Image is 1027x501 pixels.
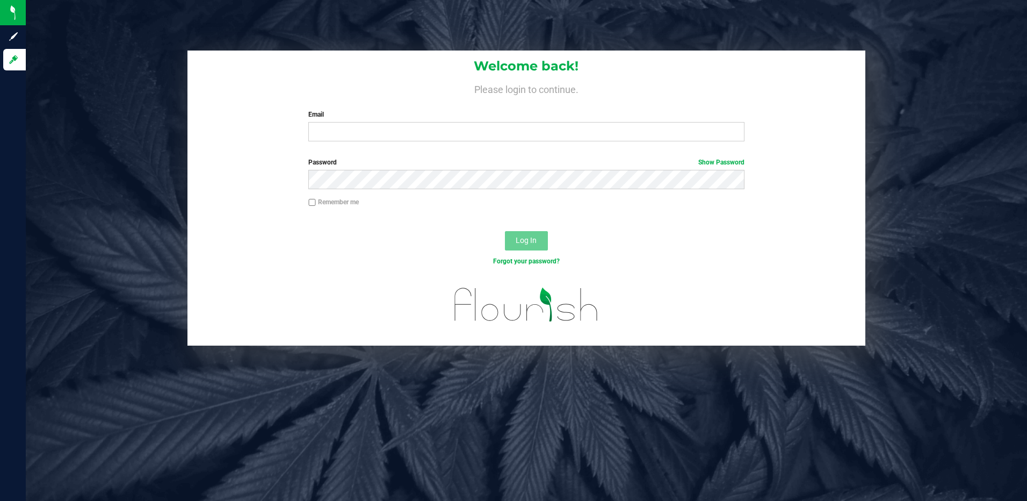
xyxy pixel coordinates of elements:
[8,31,19,42] inline-svg: Sign up
[308,110,744,119] label: Email
[698,159,744,166] a: Show Password
[187,59,866,73] h1: Welcome back!
[308,199,316,206] input: Remember me
[308,159,337,166] span: Password
[308,197,359,207] label: Remember me
[493,257,560,265] a: Forgot your password?
[187,82,866,95] h4: Please login to continue.
[516,236,537,245] span: Log In
[505,231,548,251] button: Log In
[8,54,19,65] inline-svg: Log in
[442,277,611,332] img: flourish_logo.svg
